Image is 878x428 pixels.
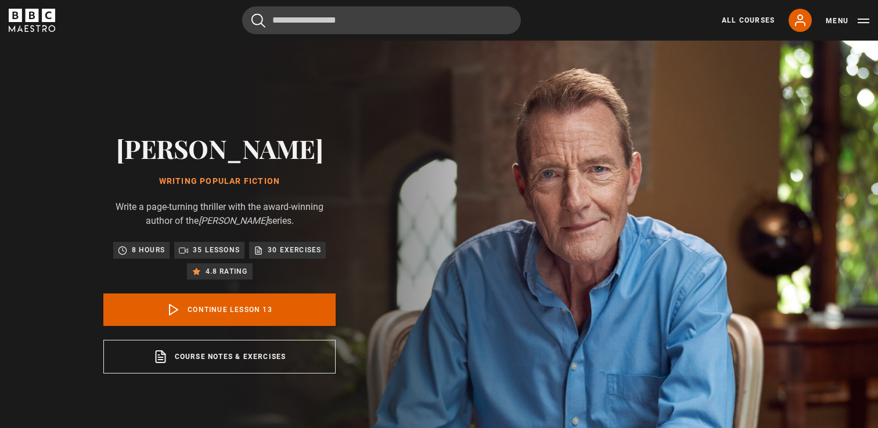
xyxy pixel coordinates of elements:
[251,13,265,28] button: Submit the search query
[242,6,521,34] input: Search
[826,15,869,27] button: Toggle navigation
[193,244,240,256] p: 35 lessons
[9,9,55,32] svg: BBC Maestro
[103,293,336,326] a: Continue lesson 13
[722,15,775,26] a: All Courses
[268,244,321,256] p: 30 exercises
[103,200,336,228] p: Write a page-turning thriller with the award-winning author of the series.
[199,215,268,226] i: [PERSON_NAME]
[103,340,336,373] a: Course notes & exercises
[206,266,248,277] p: 4.8 rating
[103,133,336,163] h2: [PERSON_NAME]
[132,244,165,256] p: 8 hours
[103,177,336,186] h1: Writing Popular Fiction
